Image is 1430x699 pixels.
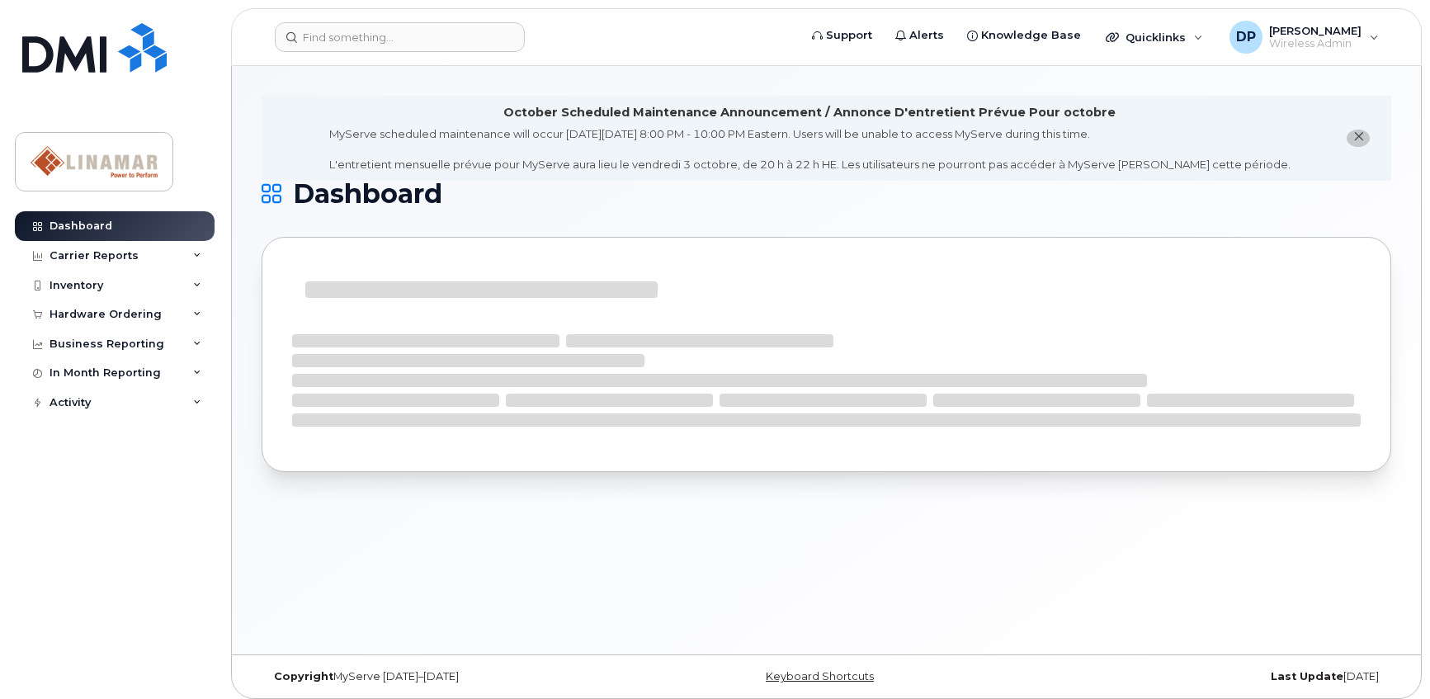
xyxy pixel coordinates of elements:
[503,104,1116,121] div: October Scheduled Maintenance Announcement / Annonce D'entretient Prévue Pour octobre
[1015,670,1391,683] div: [DATE]
[329,126,1291,172] div: MyServe scheduled maintenance will occur [DATE][DATE] 8:00 PM - 10:00 PM Eastern. Users will be u...
[766,670,874,682] a: Keyboard Shortcuts
[293,182,442,206] span: Dashboard
[262,670,638,683] div: MyServe [DATE]–[DATE]
[274,670,333,682] strong: Copyright
[1347,130,1370,147] button: close notification
[1271,670,1343,682] strong: Last Update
